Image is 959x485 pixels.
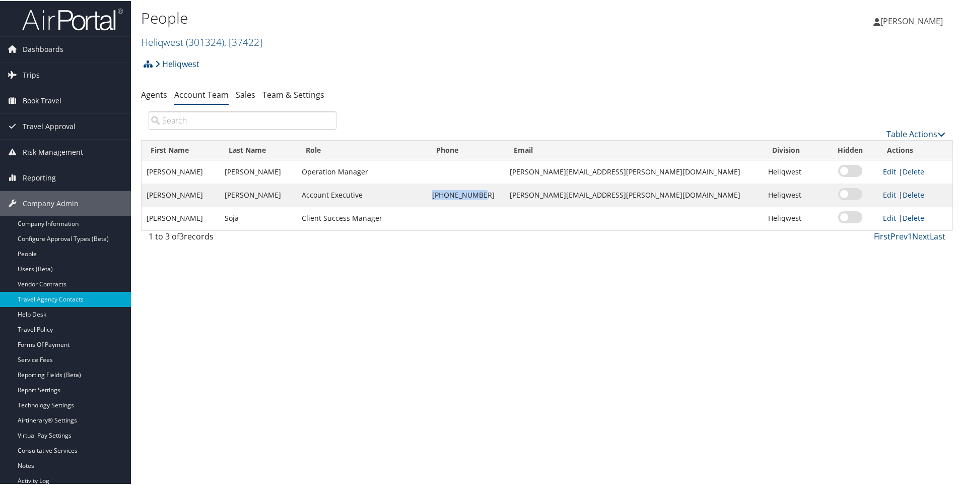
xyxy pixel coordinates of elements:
a: First [874,230,890,241]
td: Heliqwest [763,159,823,183]
th: Role: activate to sort column ascending [297,140,427,159]
td: Account Executive [297,183,427,206]
td: [PERSON_NAME] [220,183,296,206]
span: Book Travel [23,87,61,112]
td: Soja [220,206,296,229]
th: First Name: activate to sort column descending [142,140,220,159]
a: Team & Settings [262,88,324,99]
td: Heliqwest [763,206,823,229]
td: [PERSON_NAME][EMAIL_ADDRESS][PERSON_NAME][DOMAIN_NAME] [505,159,763,183]
td: [PERSON_NAME] [142,183,220,206]
a: [PERSON_NAME] [873,5,953,35]
td: Client Success Manager [297,206,427,229]
span: Travel Approval [23,113,76,138]
td: Operation Manager [297,159,427,183]
th: Email: activate to sort column ascending [505,140,763,159]
span: Dashboards [23,36,63,61]
a: Heliqwest [141,34,262,48]
a: Account Team [174,88,229,99]
a: Edit [883,189,896,199]
span: Trips [23,62,40,87]
td: [PERSON_NAME] [220,159,296,183]
a: Last [930,230,945,241]
a: Delete [903,212,924,222]
img: airportal-logo.png [22,7,123,30]
a: Delete [903,189,924,199]
td: [PERSON_NAME] [142,206,220,229]
a: Agents [141,88,167,99]
th: Division: activate to sort column ascending [763,140,823,159]
input: Search [149,110,336,129]
td: [PHONE_NUMBER] [427,183,505,206]
a: Delete [903,166,924,175]
a: Next [912,230,930,241]
a: Prev [890,230,908,241]
span: , [ 37422 ] [224,34,262,48]
td: Heliqwest [763,183,823,206]
span: ( 301324 ) [186,34,224,48]
a: Edit [883,166,896,175]
td: [PERSON_NAME] [142,159,220,183]
a: Sales [236,88,255,99]
th: Hidden: activate to sort column ascending [823,140,878,159]
span: [PERSON_NAME] [880,15,943,26]
th: Phone [427,140,505,159]
span: Risk Management [23,139,83,164]
th: Actions [878,140,952,159]
div: 1 to 3 of records [149,229,336,247]
span: Reporting [23,164,56,190]
a: Edit [883,212,896,222]
td: | [878,159,952,183]
td: [PERSON_NAME][EMAIL_ADDRESS][PERSON_NAME][DOMAIN_NAME] [505,183,763,206]
span: 3 [179,230,184,241]
a: Table Actions [886,128,945,139]
a: Heliqwest [155,53,199,73]
td: | [878,183,952,206]
td: | [878,206,952,229]
span: Company Admin [23,190,79,215]
a: 1 [908,230,912,241]
h1: People [141,7,682,28]
th: Last Name: activate to sort column ascending [220,140,296,159]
